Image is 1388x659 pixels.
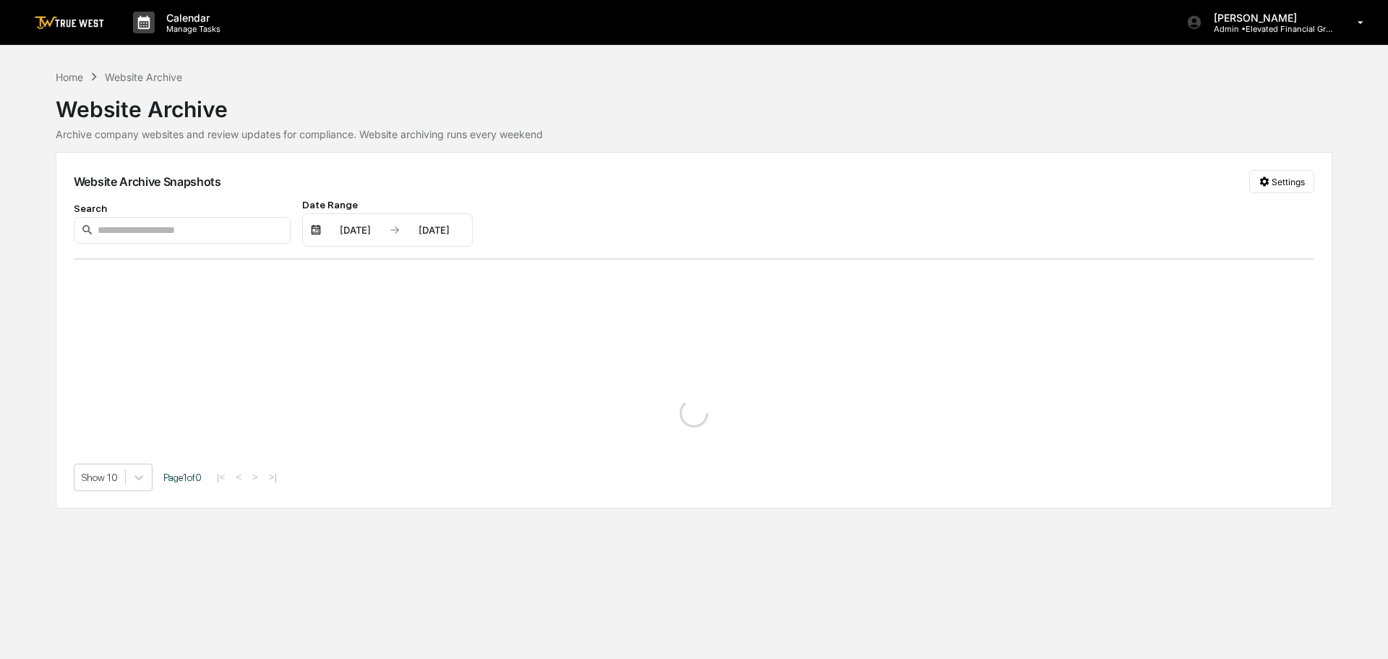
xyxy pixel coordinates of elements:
[389,224,400,236] img: arrow right
[56,85,1332,122] div: Website Archive
[1202,12,1337,24] p: [PERSON_NAME]
[248,471,262,483] button: >
[265,471,281,483] button: >|
[155,24,228,34] p: Manage Tasks
[231,471,246,483] button: <
[310,224,322,236] img: calendar
[74,174,221,189] div: Website Archive Snapshots
[213,471,229,483] button: |<
[35,16,104,30] img: logo
[163,471,202,482] span: Page 1 of 0
[56,71,83,83] div: Home
[74,203,291,214] div: Search
[155,12,228,24] p: Calendar
[1202,24,1337,34] p: Admin • Elevated Financial Group
[403,224,465,236] div: [DATE]
[56,128,1332,140] div: Archive company websites and review updates for compliance. Website archiving runs every weekend
[325,224,386,236] div: [DATE]
[1249,170,1314,193] button: Settings
[302,199,473,211] div: Date Range
[105,71,182,83] div: Website Archive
